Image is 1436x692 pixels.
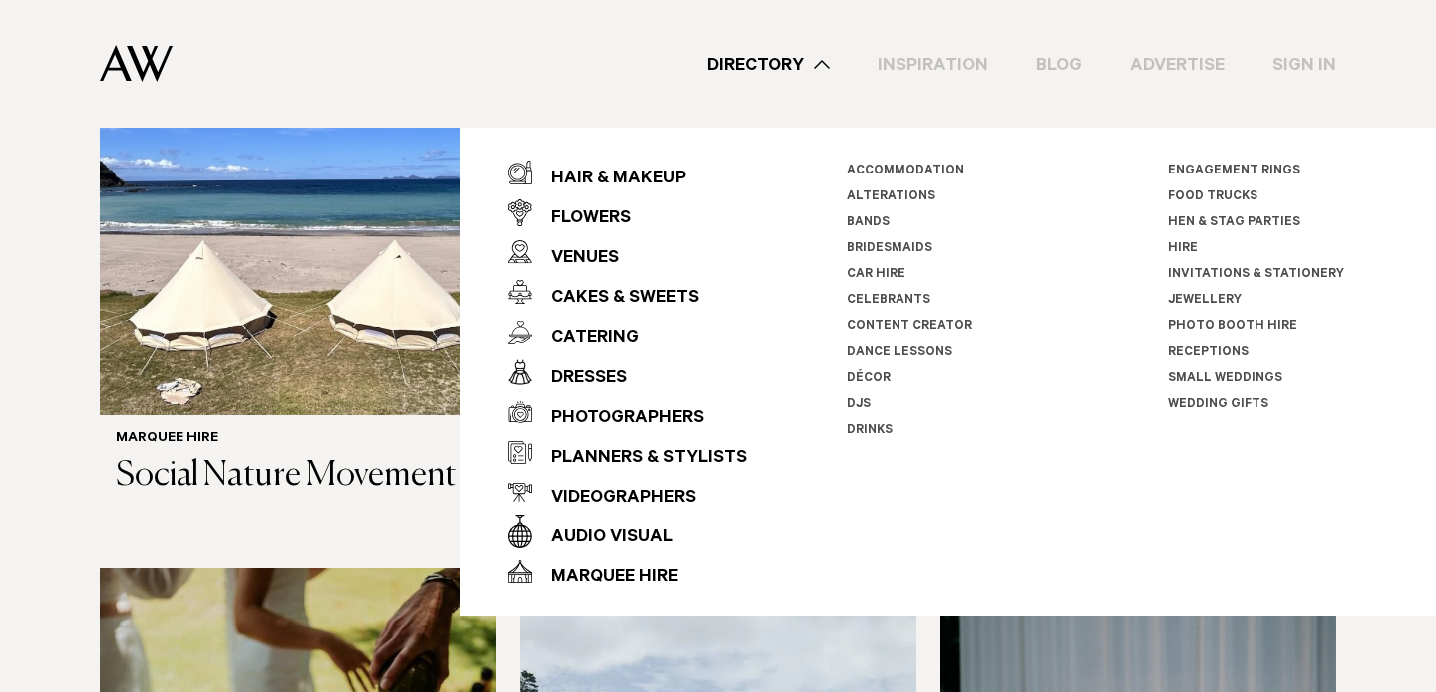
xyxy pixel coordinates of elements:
[508,352,747,392] a: Dresses
[847,320,972,334] a: Content Creator
[847,424,893,438] a: Drinks
[847,268,905,282] a: Car Hire
[1168,242,1198,256] a: Hire
[532,479,696,519] div: Videographers
[532,558,678,598] div: Marquee Hire
[1168,190,1257,204] a: Food Trucks
[847,398,871,412] a: DJs
[532,319,639,359] div: Catering
[1168,216,1300,230] a: Hen & Stag Parties
[508,472,747,512] a: Videographers
[532,399,704,439] div: Photographers
[508,551,747,591] a: Marquee Hire
[1168,294,1242,308] a: Jewellery
[1168,372,1282,386] a: Small Weddings
[532,439,747,479] div: Planners & Stylists
[532,199,631,239] div: Flowers
[532,519,673,558] div: Audio Visual
[1168,346,1249,360] a: Receptions
[1168,268,1344,282] a: Invitations & Stationery
[508,232,747,272] a: Venues
[1168,320,1297,334] a: Photo Booth Hire
[508,512,747,551] a: Audio Visual
[532,279,699,319] div: Cakes & Sweets
[116,456,480,497] h3: Social Nature Movement
[1168,398,1268,412] a: Wedding Gifts
[847,372,891,386] a: Décor
[532,239,619,279] div: Venues
[508,312,747,352] a: Catering
[508,432,747,472] a: Planners & Stylists
[847,216,890,230] a: Bands
[847,346,952,360] a: Dance Lessons
[532,160,686,199] div: Hair & Makeup
[508,272,747,312] a: Cakes & Sweets
[1168,165,1300,178] a: Engagement Rings
[100,45,173,82] img: Auckland Weddings Logo
[847,190,935,204] a: Alterations
[508,392,747,432] a: Photographers
[1012,51,1106,78] a: Blog
[1249,51,1360,78] a: Sign In
[847,242,932,256] a: Bridesmaids
[508,153,747,192] a: Hair & Makeup
[1106,51,1249,78] a: Advertise
[847,294,930,308] a: Celebrants
[854,51,1012,78] a: Inspiration
[532,359,627,399] div: Dresses
[847,165,964,178] a: Accommodation
[508,192,747,232] a: Flowers
[116,431,480,448] h6: Marquee Hire
[683,51,854,78] a: Directory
